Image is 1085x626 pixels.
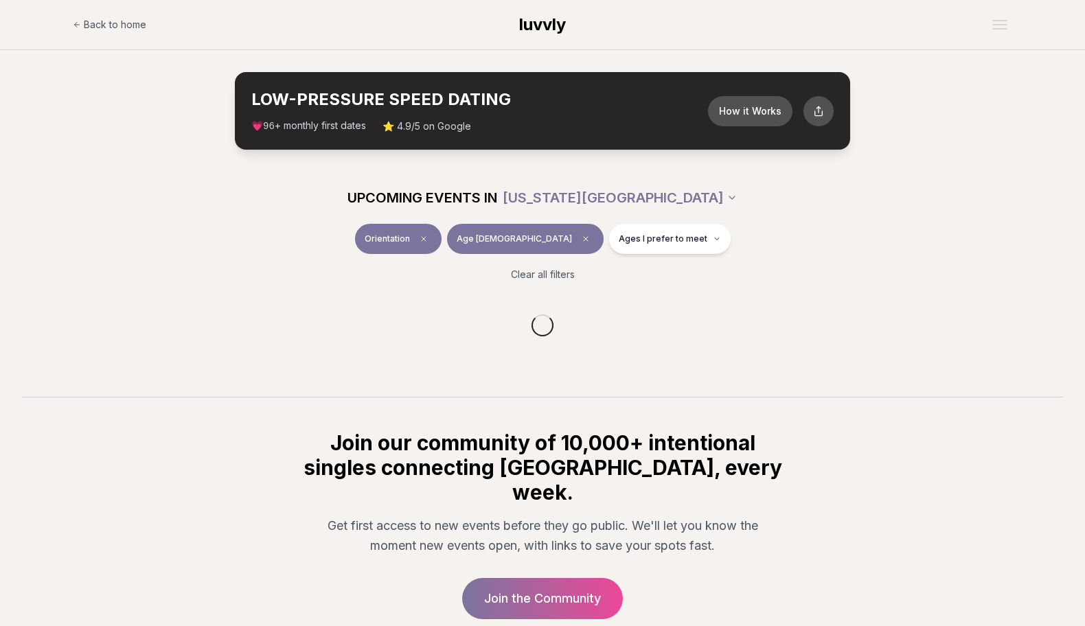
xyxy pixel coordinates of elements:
a: Join the Community [462,578,623,619]
span: Orientation [365,233,410,244]
button: How it Works [708,96,792,126]
button: Clear all filters [503,259,583,290]
span: Back to home [84,18,146,32]
h2: Join our community of 10,000+ intentional singles connecting [GEOGRAPHIC_DATA], every week. [301,430,784,505]
a: luvvly [519,14,566,36]
span: UPCOMING EVENTS IN [347,188,497,207]
span: Age [DEMOGRAPHIC_DATA] [457,233,572,244]
span: luvvly [519,14,566,34]
h2: LOW-PRESSURE SPEED DATING [251,89,708,111]
a: Back to home [73,11,146,38]
span: 💗 + monthly first dates [251,119,366,133]
button: Open menu [987,14,1012,35]
button: [US_STATE][GEOGRAPHIC_DATA] [503,183,738,213]
span: Clear event type filter [415,231,432,247]
button: Age [DEMOGRAPHIC_DATA]Clear age [447,224,604,254]
p: Get first access to new events before they go public. We'll let you know the moment new events op... [312,515,773,556]
span: Clear age [578,231,594,247]
button: OrientationClear event type filter [355,224,442,254]
button: Ages I prefer to meet [609,224,731,254]
span: 96 [263,121,275,132]
span: Ages I prefer to meet [619,233,707,244]
span: ⭐ 4.9/5 on Google [382,119,471,133]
